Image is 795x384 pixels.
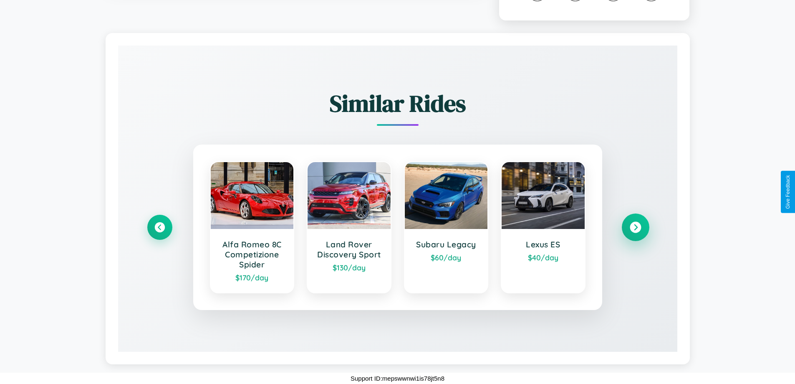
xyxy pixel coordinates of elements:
p: Support ID: mepswwnwi1is78jt5n8 [351,373,444,384]
a: Subaru Legacy$60/day [404,161,489,293]
h3: Alfa Romeo 8C Competizione Spider [219,239,285,270]
a: Land Rover Discovery Sport$130/day [307,161,391,293]
h3: Land Rover Discovery Sport [316,239,382,259]
a: Alfa Romeo 8C Competizione Spider$170/day [210,161,295,293]
h3: Lexus ES [510,239,576,249]
div: $ 170 /day [219,273,285,282]
div: $ 60 /day [413,253,480,262]
div: $ 130 /day [316,263,382,272]
div: Give Feedback [785,175,791,209]
a: Lexus ES$40/day [501,161,586,293]
div: $ 40 /day [510,253,576,262]
h2: Similar Rides [147,87,648,120]
h3: Subaru Legacy [413,239,480,249]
